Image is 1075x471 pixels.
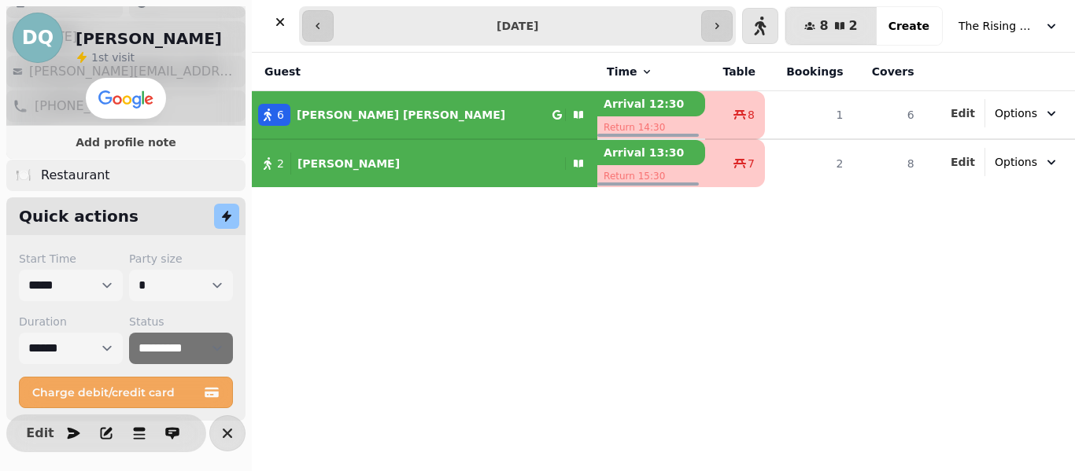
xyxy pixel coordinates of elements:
p: Arrival 13:30 [597,140,705,165]
p: Restaurant [41,166,110,185]
span: st [98,51,112,64]
th: Guest [252,53,597,91]
span: 2 [849,20,858,32]
p: Arrival 12:30 [597,91,705,116]
span: 7 [748,156,755,171]
span: 2 [277,156,284,171]
h2: Quick actions [19,205,139,227]
span: 8 [748,107,755,123]
button: Edit [24,418,56,449]
td: 8 [853,139,924,187]
label: Duration [19,314,123,329]
p: 🍽️ [16,166,31,185]
span: Charge debit/credit card [32,387,201,398]
span: 1 [91,51,98,64]
th: Table [705,53,765,91]
button: Edit [951,154,975,170]
button: 6[PERSON_NAME] [PERSON_NAME] [252,96,597,134]
span: 6 [277,107,284,123]
button: The Rising Sun [949,12,1069,40]
label: Party size [129,251,233,267]
td: 2 [765,139,853,187]
span: Options [995,154,1037,170]
th: Bookings [765,53,853,91]
h2: [PERSON_NAME] [76,28,222,50]
p: Return 15:30 [597,165,705,187]
button: 2[PERSON_NAME] [252,145,597,182]
span: DQ [22,28,54,47]
th: Covers [853,53,924,91]
span: Edit [951,156,975,167]
p: [PERSON_NAME] [297,156,400,171]
button: 82 [785,7,876,45]
p: [PERSON_NAME] [PERSON_NAME] [297,107,505,123]
td: 1 [765,91,853,140]
label: Status [129,314,233,329]
td: 6 [853,91,924,140]
span: Options [995,105,1037,121]
span: The Rising Sun [959,18,1037,34]
span: Edit [951,108,975,119]
button: Options [985,148,1069,176]
button: Add profile note [13,132,239,153]
span: 8 [819,20,828,32]
span: Add profile note [25,137,227,148]
label: Start Time [19,251,123,267]
button: Edit [951,105,975,121]
button: Create [876,7,942,45]
p: Return 14:30 [597,116,705,138]
span: Create [888,20,929,31]
span: Time [607,64,637,79]
button: Time [607,64,652,79]
button: Options [985,99,1069,127]
span: Edit [31,427,50,440]
button: Charge debit/credit card [19,377,233,408]
p: visit [91,50,135,65]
